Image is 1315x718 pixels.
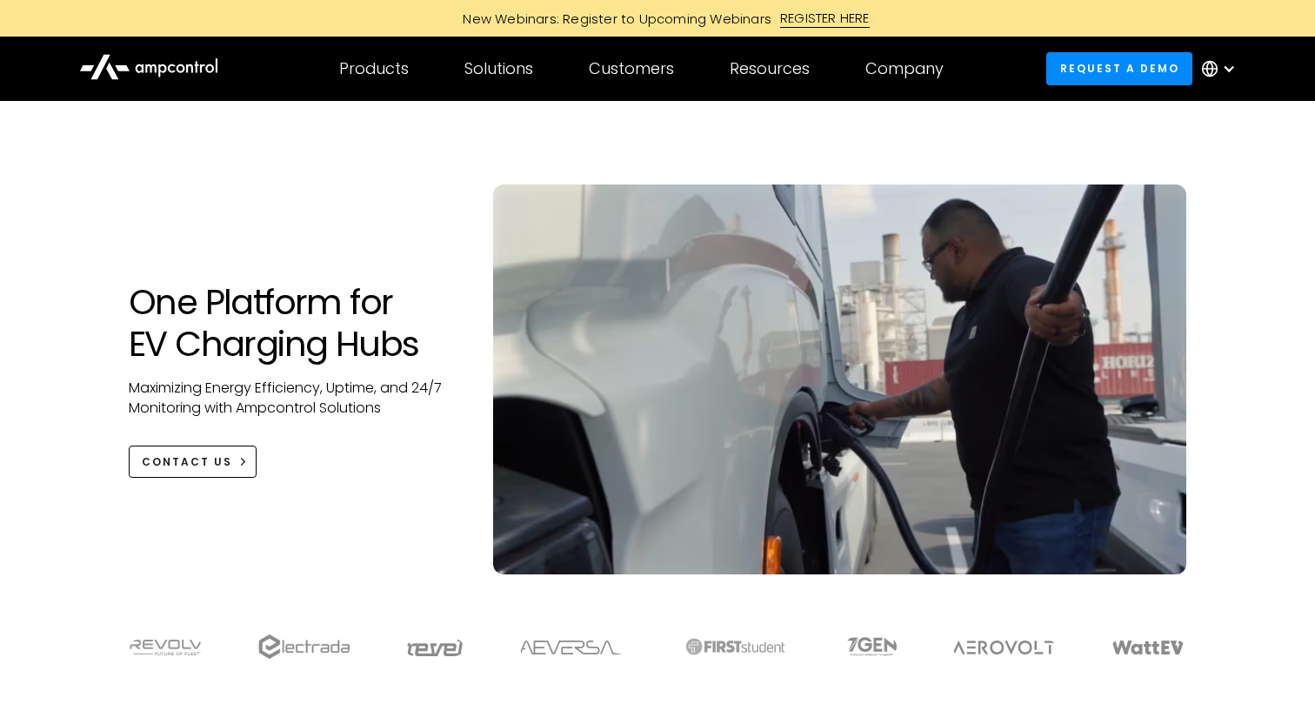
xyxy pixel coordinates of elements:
[589,59,674,78] div: Customers
[464,59,533,78] div: Solutions
[730,59,810,78] div: Resources
[339,59,409,78] div: Products
[952,641,1056,654] img: Aerovolt Logo
[129,446,257,478] a: CONTACT US
[129,281,458,365] h1: One Platform for EV Charging Hubs
[129,379,458,418] p: Maximizing Energy Efficiency, Uptime, and 24/7 Monitoring with Ampcontrol Solutions
[1046,52,1192,84] a: Request a demo
[445,10,780,28] div: New Webinars: Register to Upcoming Webinars
[865,59,944,78] div: Company
[142,454,232,470] div: CONTACT US
[780,9,870,28] div: REGISTER HERE
[258,634,350,659] img: electrada logo
[266,9,1049,28] a: New Webinars: Register to Upcoming WebinarsREGISTER HERE
[1111,641,1185,654] img: WattEV logo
